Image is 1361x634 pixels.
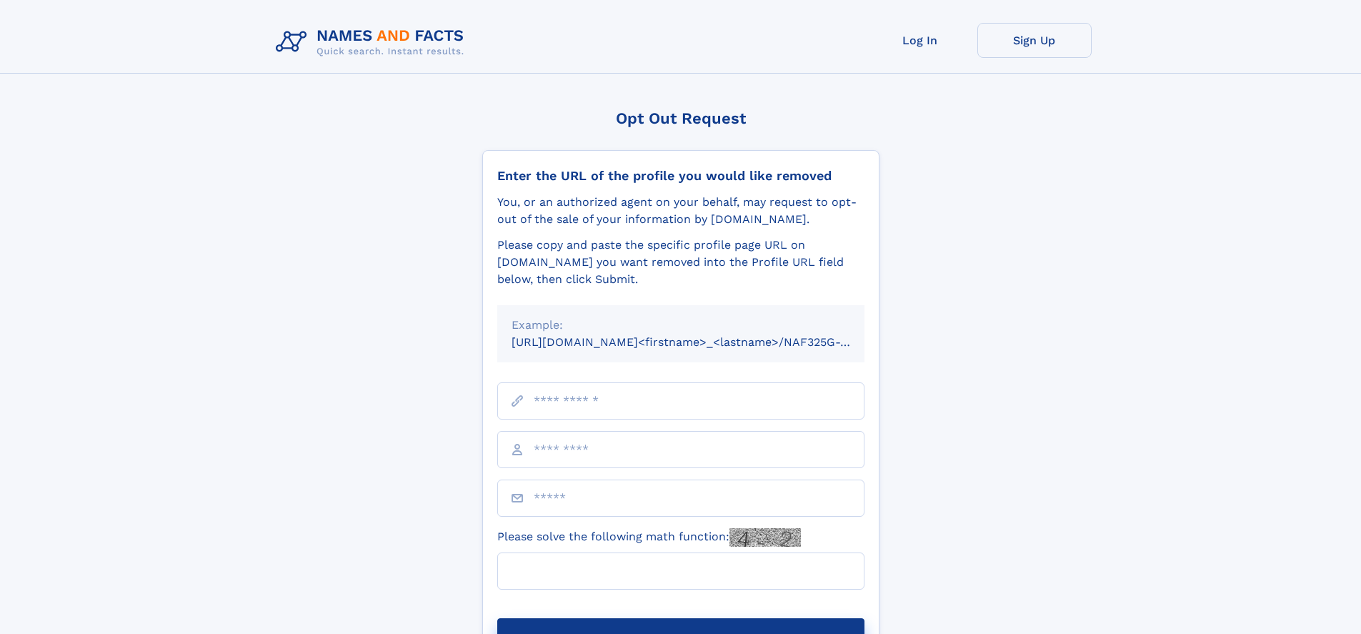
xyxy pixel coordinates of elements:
[977,23,1092,58] a: Sign Up
[497,237,864,288] div: Please copy and paste the specific profile page URL on [DOMAIN_NAME] you want removed into the Pr...
[863,23,977,58] a: Log In
[482,109,879,127] div: Opt Out Request
[497,528,801,547] label: Please solve the following math function:
[497,194,864,228] div: You, or an authorized agent on your behalf, may request to opt-out of the sale of your informatio...
[512,317,850,334] div: Example:
[497,168,864,184] div: Enter the URL of the profile you would like removed
[512,335,892,349] small: [URL][DOMAIN_NAME]<firstname>_<lastname>/NAF325G-xxxxxxxx
[270,23,476,61] img: Logo Names and Facts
